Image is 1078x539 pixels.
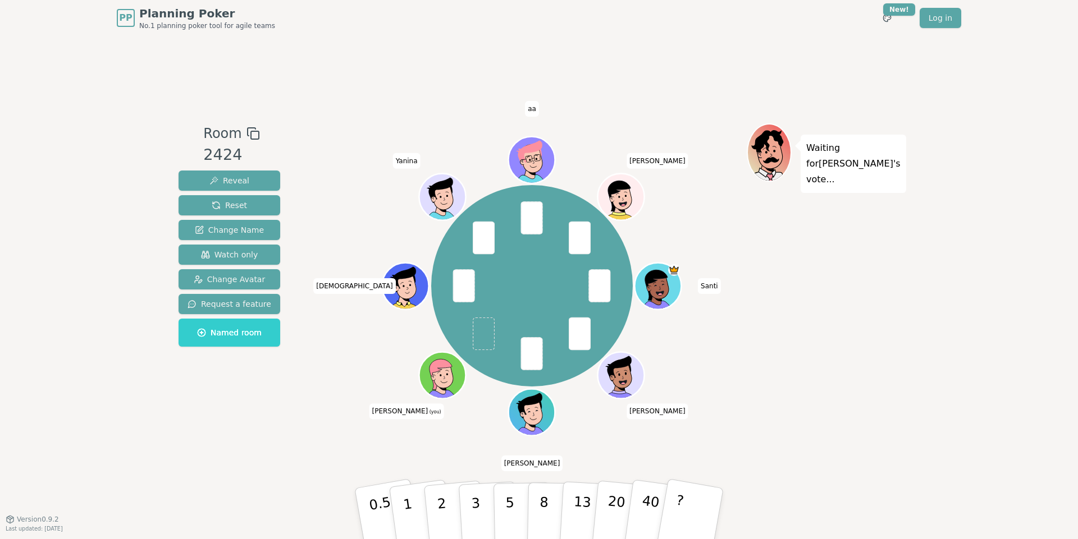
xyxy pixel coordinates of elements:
[119,11,132,25] span: PP
[877,8,897,28] button: New!
[369,403,444,419] span: Click to change your name
[179,195,280,215] button: Reset
[179,269,280,289] button: Change Avatar
[6,515,59,524] button: Version0.9.2
[920,8,961,28] a: Log in
[179,245,280,265] button: Watch only
[201,249,258,260] span: Watch only
[698,278,721,294] span: Click to change your name
[428,409,441,414] span: (you)
[188,298,271,310] span: Request a feature
[627,403,688,419] span: Click to change your name
[139,21,275,30] span: No.1 planning poker tool for agile teams
[525,101,539,117] span: Click to change your name
[195,224,264,236] span: Change Name
[421,353,464,397] button: Click to change your avatar
[139,6,275,21] span: Planning Poker
[212,200,247,211] span: Reset
[883,3,915,16] div: New!
[203,123,241,144] span: Room
[197,327,262,338] span: Named room
[6,526,63,532] span: Last updated: [DATE]
[627,153,688,169] span: Click to change your name
[194,274,266,285] span: Change Avatar
[393,153,421,169] span: Click to change your name
[203,144,259,167] div: 2424
[179,220,280,240] button: Change Name
[501,455,563,471] span: Click to change your name
[17,515,59,524] span: Version 0.9.2
[179,171,280,191] button: Reveal
[209,175,249,186] span: Reveal
[117,6,275,30] a: PPPlanning PokerNo.1 planning poker tool for agile teams
[179,294,280,314] button: Request a feature
[669,264,680,276] span: Santi is the host
[179,319,280,347] button: Named room
[313,278,395,294] span: Click to change your name
[806,140,901,187] p: Waiting for [PERSON_NAME] 's vote...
